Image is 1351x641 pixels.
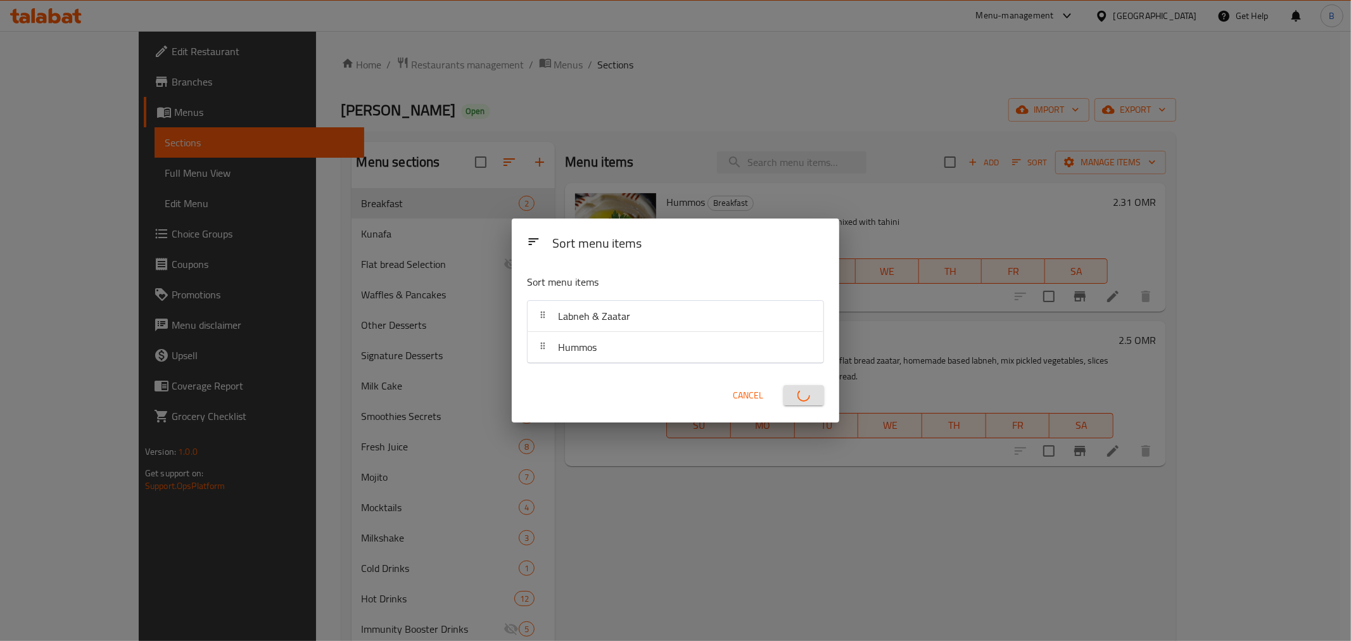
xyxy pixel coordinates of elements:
[547,230,829,258] div: Sort menu items
[558,338,597,357] span: Hummos
[558,307,630,326] span: Labneh & Zaatar
[733,388,763,403] span: Cancel
[528,332,823,363] div: Hummos
[527,274,763,290] p: Sort menu items
[728,384,768,407] button: Cancel
[528,301,823,332] div: Labneh & Zaatar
